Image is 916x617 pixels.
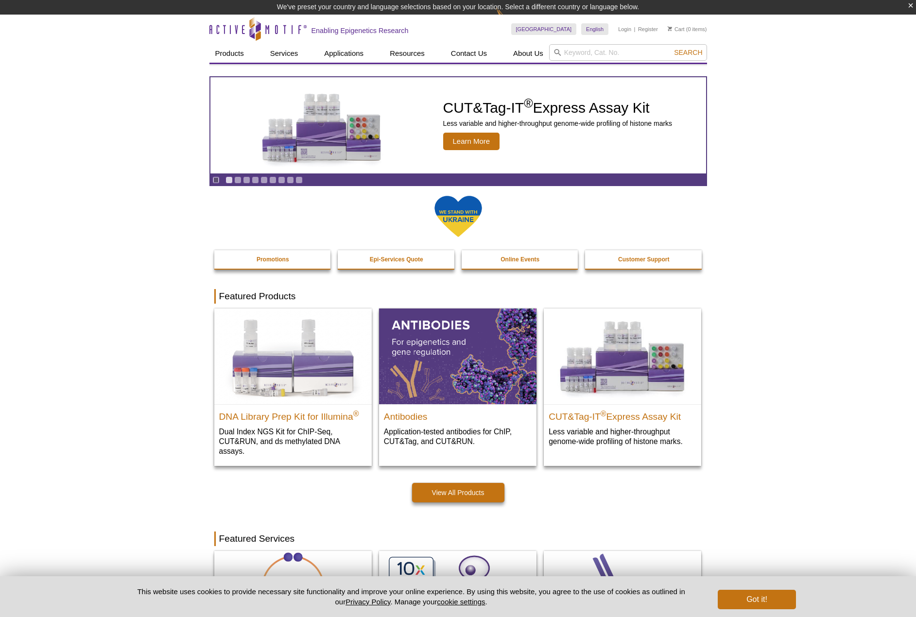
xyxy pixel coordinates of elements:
a: English [581,23,608,35]
h2: Featured Services [214,531,702,546]
span: Search [674,49,702,56]
li: (0 items) [668,23,707,35]
a: Go to slide 9 [295,176,303,184]
a: Promotions [214,250,332,269]
a: Privacy Policy [346,598,390,606]
a: Go to slide 2 [234,176,242,184]
a: Go to slide 7 [278,176,285,184]
button: cookie settings [437,598,485,606]
a: CUT&Tag-IT® Express Assay Kit CUT&Tag-IT®Express Assay Kit Less variable and higher-throughput ge... [544,308,701,456]
img: Your Cart [668,26,672,31]
h2: DNA Library Prep Kit for Illumina [219,407,367,422]
a: Cart [668,26,685,33]
sup: ® [524,96,533,110]
img: We Stand With Ukraine [434,195,483,238]
p: Less variable and higher-throughput genome-wide profiling of histone marks [443,119,673,128]
p: Less variable and higher-throughput genome-wide profiling of histone marks​. [549,427,696,446]
img: CUT&Tag-IT® Express Assay Kit [544,308,701,404]
h2: Enabling Epigenetics Research [311,26,409,35]
h2: Featured Products [214,289,702,304]
a: DNA Library Prep Kit for Illumina DNA Library Prep Kit for Illumina® Dual Index NGS Kit for ChIP-... [214,308,372,465]
img: DNA Library Prep Kit for Illumina [214,308,372,404]
strong: Customer Support [618,256,669,263]
h2: CUT&Tag-IT Express Assay Kit [443,101,673,115]
a: About Us [507,44,549,63]
a: All Antibodies Antibodies Application-tested antibodies for ChIP, CUT&Tag, and CUT&RUN. [379,308,536,456]
a: Products [209,44,250,63]
p: Application-tested antibodies for ChIP, CUT&Tag, and CUT&RUN. [384,427,532,446]
a: Toggle autoplay [212,176,220,184]
sup: ® [601,409,606,417]
img: CUT&Tag-IT Express Assay Kit [242,72,402,179]
button: Search [671,48,705,57]
li: | [634,23,636,35]
article: CUT&Tag-IT Express Assay Kit [210,77,706,173]
h2: Antibodies [384,407,532,422]
span: Learn More [443,133,500,150]
a: Go to slide 6 [269,176,277,184]
img: All Antibodies [379,308,536,404]
p: Dual Index NGS Kit for ChIP-Seq, CUT&RUN, and ds methylated DNA assays. [219,427,367,456]
a: Go to slide 1 [225,176,233,184]
a: Applications [318,44,369,63]
a: Register [638,26,658,33]
p: This website uses cookies to provide necessary site functionality and improve your online experie... [121,586,702,607]
a: Contact Us [445,44,493,63]
img: Change Here [496,7,522,30]
a: Epi-Services Quote [338,250,455,269]
a: Go to slide 8 [287,176,294,184]
a: Customer Support [585,250,703,269]
strong: Online Events [501,256,539,263]
a: Online Events [462,250,579,269]
a: Go to slide 4 [252,176,259,184]
h2: CUT&Tag-IT Express Assay Kit [549,407,696,422]
a: Resources [384,44,431,63]
a: View All Products [412,483,504,502]
a: Services [264,44,304,63]
input: Keyword, Cat. No. [549,44,707,61]
button: Got it! [718,590,795,609]
a: Go to slide 3 [243,176,250,184]
sup: ® [353,409,359,417]
a: CUT&Tag-IT Express Assay Kit CUT&Tag-IT®Express Assay Kit Less variable and higher-throughput gen... [210,77,706,173]
a: Go to slide 5 [260,176,268,184]
strong: Promotions [257,256,289,263]
a: [GEOGRAPHIC_DATA] [511,23,577,35]
a: Login [618,26,631,33]
strong: Epi-Services Quote [370,256,423,263]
